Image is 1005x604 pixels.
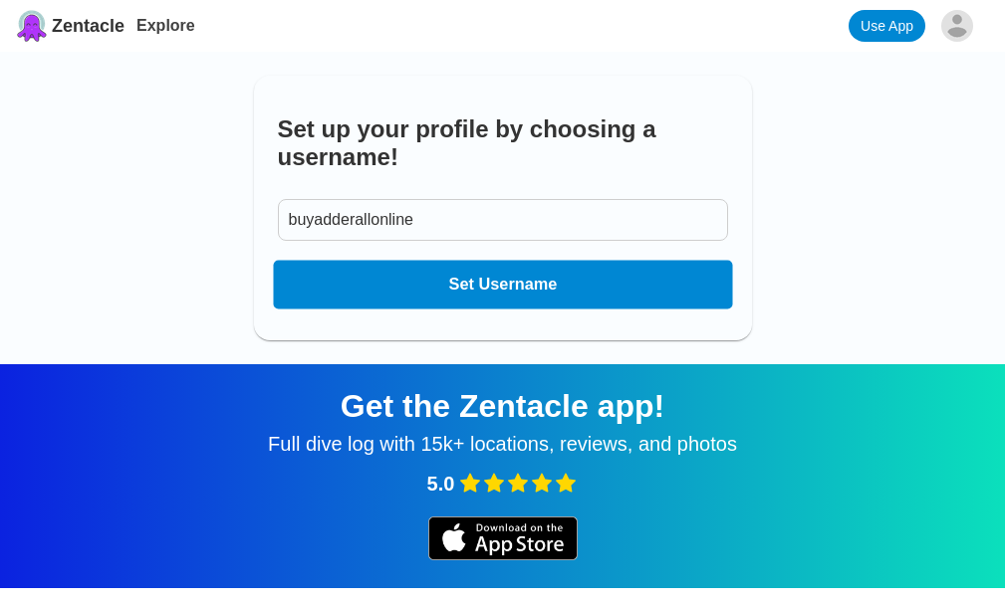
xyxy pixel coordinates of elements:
input: Username [278,199,728,241]
img: Zentacle logo [16,10,48,42]
span: 5.0 [427,473,455,496]
a: iOS app store [428,546,578,563]
a: Zentacle logoZentacle [16,10,125,42]
h1: Set up your profile by choosing a username! [278,115,728,171]
button: Set Username [273,261,732,309]
button: Tim David [933,2,989,50]
a: Explore [136,17,195,34]
a: Use App [849,10,925,42]
img: iOS app store [428,516,578,560]
div: Get the Zentacle app! [24,388,981,425]
img: Tim David [941,10,973,42]
span: Zentacle [52,16,125,37]
div: Full dive log with 15k+ locations, reviews, and photos [24,433,981,456]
